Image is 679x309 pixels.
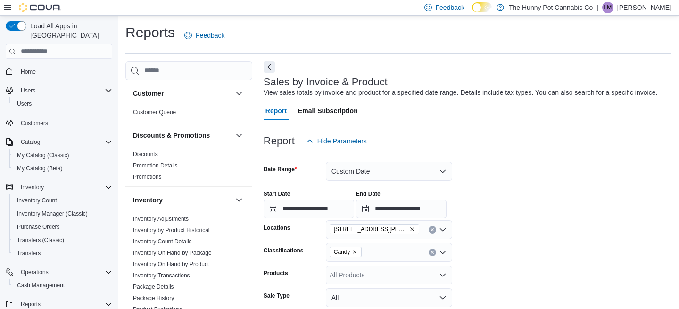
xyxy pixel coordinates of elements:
img: Cova [19,3,61,12]
span: Catalog [17,136,112,148]
span: Discounts [133,150,158,158]
label: Classifications [264,247,304,254]
span: Users [13,98,112,109]
input: Press the down key to open a popover containing a calendar. [264,200,354,218]
button: Clear input [429,226,436,234]
button: Catalog [2,135,116,149]
span: Catalog [21,138,40,146]
span: Inventory by Product Historical [133,226,210,234]
button: Purchase Orders [9,220,116,234]
span: Report [265,101,287,120]
label: Locations [264,224,290,232]
a: Package History [133,295,174,301]
span: My Catalog (Classic) [13,150,112,161]
span: Users [21,87,35,94]
a: Customer Queue [133,109,176,116]
a: Inventory Adjustments [133,216,189,222]
button: Operations [17,267,52,278]
a: My Catalog (Beta) [13,163,66,174]
button: Hide Parameters [302,132,371,150]
a: Transfers [13,248,44,259]
h3: Sales by Invoice & Product [264,76,388,88]
span: Feedback [196,31,224,40]
button: Inventory [233,194,245,206]
span: 100 Jamieson Pkwy [330,224,419,234]
span: LM [604,2,612,13]
a: Inventory On Hand by Product [133,261,209,267]
button: Next [264,61,275,73]
label: Products [264,269,288,277]
a: My Catalog (Classic) [13,150,73,161]
h3: Customer [133,89,164,98]
button: Remove 100 Jamieson Pkwy from selection in this group [409,226,415,232]
p: [PERSON_NAME] [617,2,671,13]
h3: Inventory [133,195,163,205]
button: Inventory [2,181,116,194]
h3: Discounts & Promotions [133,131,210,140]
input: Press the down key to open a popover containing a calendar. [356,200,447,218]
a: Customers [17,117,52,129]
label: Start Date [264,190,290,198]
span: Customer Queue [133,109,176,116]
a: Package Details [133,284,174,290]
span: Purchase Orders [13,221,112,233]
button: All [326,288,452,307]
button: My Catalog (Beta) [9,162,116,175]
button: Catalog [17,136,44,148]
span: Inventory Manager (Classic) [13,208,112,219]
span: Home [21,68,36,75]
button: Inventory Count [9,194,116,207]
span: Feedback [436,3,464,12]
span: My Catalog (Classic) [17,151,69,159]
span: Users [17,85,112,96]
span: Purchase Orders [17,223,60,231]
div: Discounts & Promotions [125,149,252,186]
span: Inventory On Hand by Product [133,260,209,268]
span: Users [17,100,32,108]
span: Cash Management [17,282,65,289]
div: Logan Marston [602,2,613,13]
button: Open list of options [439,226,447,234]
span: Inventory Count [17,197,57,204]
span: Inventory [17,182,112,193]
span: Inventory [21,184,44,191]
button: Customer [133,89,232,98]
button: Open list of options [439,249,447,256]
span: Reports [21,301,41,308]
span: Transfers [17,250,41,257]
label: Date Range [264,166,297,173]
button: Inventory Manager (Classic) [9,207,116,220]
button: Custom Date [326,162,452,181]
span: Candy [334,247,350,257]
span: Cash Management [13,280,112,291]
a: Inventory Manager (Classic) [13,208,91,219]
button: Users [2,84,116,97]
span: Candy [330,247,362,257]
button: Discounts & Promotions [133,131,232,140]
button: Users [9,97,116,110]
label: End Date [356,190,381,198]
button: Remove Candy from selection in this group [352,249,357,255]
p: The Hunny Pot Cannabis Co [509,2,593,13]
span: My Catalog (Beta) [13,163,112,174]
span: Email Subscription [298,101,358,120]
span: Inventory On Hand by Package [133,249,212,257]
span: Promotions [133,173,162,181]
a: Promotion Details [133,162,178,169]
a: Inventory Transactions [133,272,190,279]
input: Dark Mode [472,2,492,12]
a: Inventory by Product Historical [133,227,210,234]
h1: Reports [125,23,175,42]
button: Clear input [429,249,436,256]
button: Customer [233,88,245,99]
div: Customer [125,107,252,122]
a: Users [13,98,35,109]
span: Inventory Adjustments [133,215,189,223]
a: Transfers (Classic) [13,234,68,246]
span: Customers [17,117,112,129]
div: View sales totals by invoice and product for a specified date range. Details include tax types. Y... [264,88,658,98]
a: Feedback [181,26,228,45]
span: Inventory Manager (Classic) [17,210,88,217]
